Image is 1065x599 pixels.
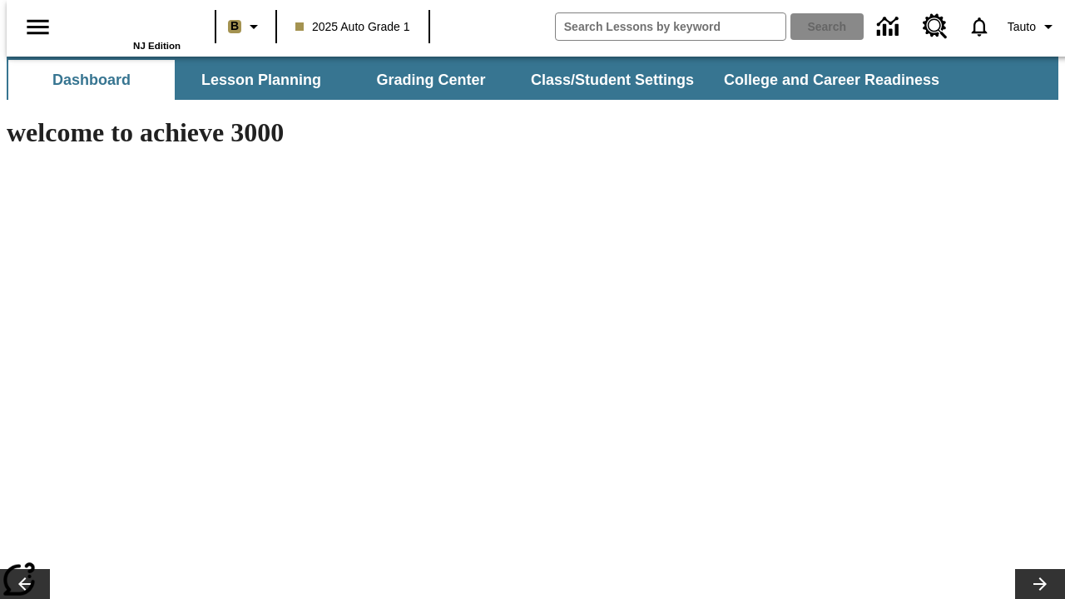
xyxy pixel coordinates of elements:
button: College and Career Readiness [711,60,953,100]
h1: welcome to achieve 3000 [7,117,726,148]
a: Data Center [867,4,913,50]
a: Home [72,7,181,41]
button: Lesson carousel, Next [1015,569,1065,599]
div: SubNavbar [7,57,1058,100]
a: Notifications [958,5,1001,48]
input: search field [556,13,785,40]
button: Lesson Planning [178,60,344,100]
button: Boost Class color is light brown. Change class color [221,12,270,42]
span: B [230,16,239,37]
div: Home [72,6,181,51]
button: Open side menu [13,2,62,52]
button: Profile/Settings [1001,12,1065,42]
div: SubNavbar [7,60,954,100]
button: Class/Student Settings [518,60,707,100]
span: 2025 Auto Grade 1 [295,18,410,36]
span: Tauto [1008,18,1036,36]
a: Resource Center, Will open in new tab [913,4,958,49]
span: NJ Edition [133,41,181,51]
button: Grading Center [348,60,514,100]
button: Dashboard [8,60,175,100]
